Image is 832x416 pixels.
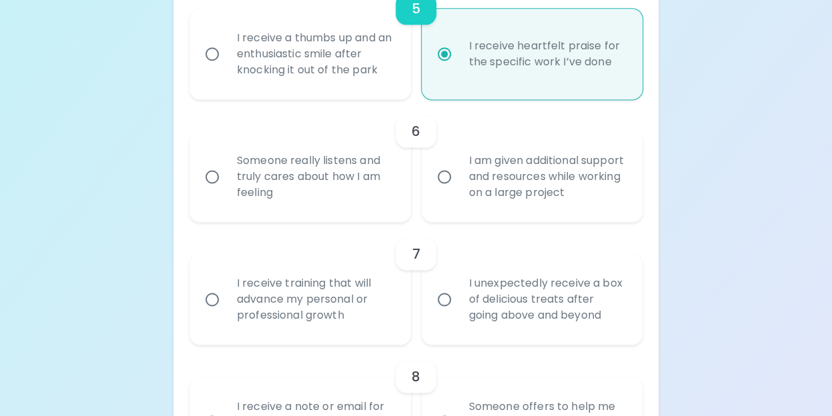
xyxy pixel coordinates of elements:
[226,137,404,217] div: Someone really listens and truly cares about how I am feeling
[412,366,420,387] h6: 8
[189,99,643,222] div: choice-group-check
[412,243,420,265] h6: 7
[458,137,636,217] div: I am given additional support and resources while working on a large project
[412,121,420,142] h6: 6
[226,259,404,339] div: I receive training that will advance my personal or professional growth
[189,222,643,345] div: choice-group-check
[458,259,636,339] div: I unexpectedly receive a box of delicious treats after going above and beyond
[226,14,404,94] div: I receive a thumbs up and an enthusiastic smile after knocking it out of the park
[458,22,636,86] div: I receive heartfelt praise for the specific work I’ve done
